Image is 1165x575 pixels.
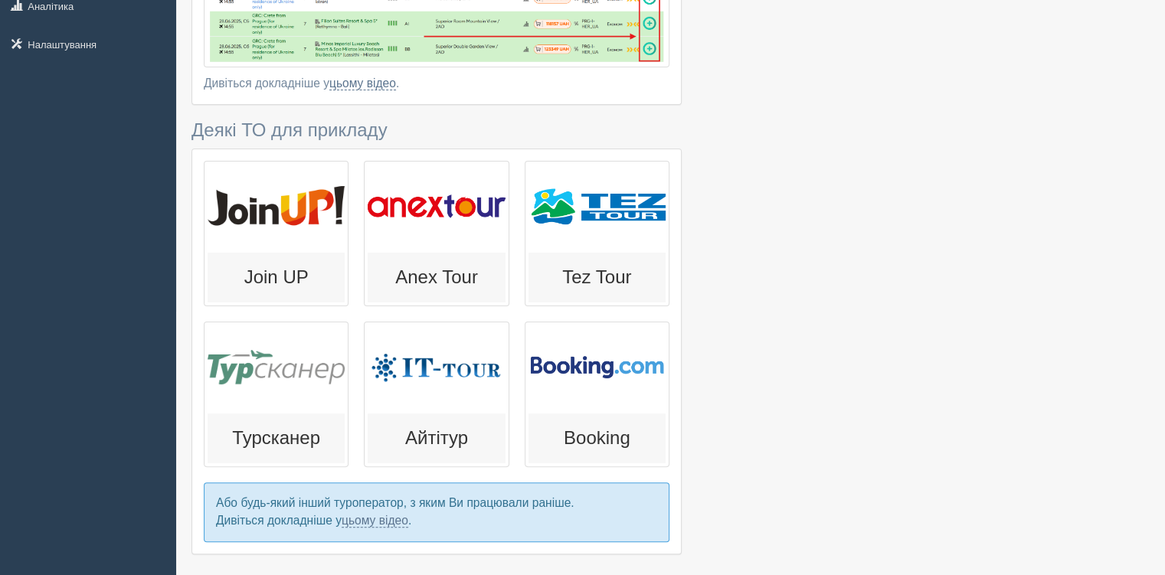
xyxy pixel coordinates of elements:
[535,267,659,287] h3: Tez Tour
[214,267,338,287] h3: Join UP
[204,322,349,467] a: Турсканер
[375,267,498,287] h3: Anex Tour
[214,428,338,448] h3: Турсканер
[525,161,669,306] a: Tez Tour
[329,77,396,90] a: цьому відео
[364,161,509,306] a: Anex Tour
[204,482,669,542] p: Або будь-який інший туроператор, з яким Ви працювали раніше. Дивіться докладніше у .
[375,428,498,448] h3: Айтітур
[525,322,669,467] a: Booking
[535,428,659,448] h3: Booking
[204,161,349,306] a: Join UP
[364,322,509,467] a: Айтітур
[191,120,682,140] h3: Деякі ТО для прикладу
[342,514,408,528] a: цьому відео
[204,75,669,93] div: Дивіться докладніше у .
